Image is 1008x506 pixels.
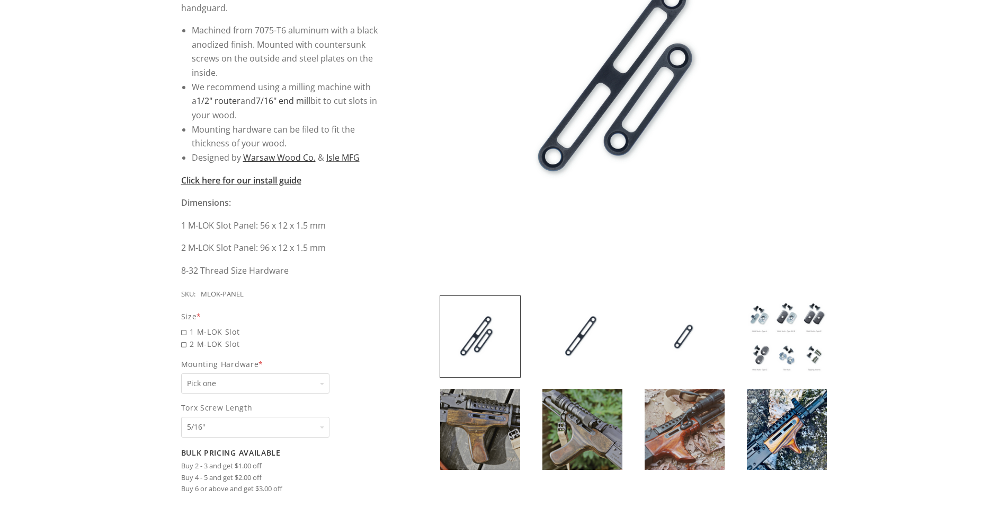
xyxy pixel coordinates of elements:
[440,296,520,377] img: DIY M-LOK Panel Inserts
[747,296,827,377] img: DIY M-LOK Panel Inserts
[181,289,195,300] div: SKU:
[181,197,231,208] strong: Dimensions:
[326,152,360,163] a: Isle MFG
[197,95,240,107] a: 1/2" router
[192,151,384,165] li: Designed by &
[181,472,384,484] li: Buy 4 - 5 and get $2.00 off
[542,296,622,377] img: DIY M-LOK Panel Inserts
[181,417,329,438] select: Torx Screw Length
[181,402,384,414] span: Torx Screw Length
[181,358,384,370] span: Mounting Hardware
[645,296,725,377] img: DIY M-LOK Panel Inserts
[181,448,384,458] h2: Bulk Pricing Available
[181,460,384,472] li: Buy 2 - 3 and get $1.00 off
[440,389,520,470] img: DIY M-LOK Panel Inserts
[181,310,384,322] div: Size
[181,338,384,350] span: 2 M-LOK Slot
[192,23,384,80] li: Machined from 7075-T6 aluminum with a black anodized finish. Mounted with countersunk screws on t...
[192,123,384,151] li: Mounting hardware can be filed to fit the thickness of your wood.
[181,175,301,186] a: Click here for our install guide
[747,389,827,470] img: DIY M-LOK Panel Inserts
[192,80,384,123] li: We recommend using a milling machine with a and bit to cut slots in your wood.
[645,389,725,470] img: DIY M-LOK Panel Inserts
[181,373,329,394] select: Mounting Hardware*
[243,152,316,163] a: Warsaw Wood Co.
[181,219,384,233] p: 1 M-LOK Slot Panel: 56 x 12 x 1.5 mm
[542,389,622,470] img: DIY M-LOK Panel Inserts
[256,95,310,107] a: 7/16" end mill
[181,241,384,255] p: 2 M-LOK Slot Panel: 96 x 12 x 1.5 mm
[201,289,244,300] div: MLOK-PANEL
[181,483,384,495] li: Buy 6 or above and get $3.00 off
[181,326,384,338] span: 1 M-LOK Slot
[181,264,384,278] p: 8-32 Thread Size Hardware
